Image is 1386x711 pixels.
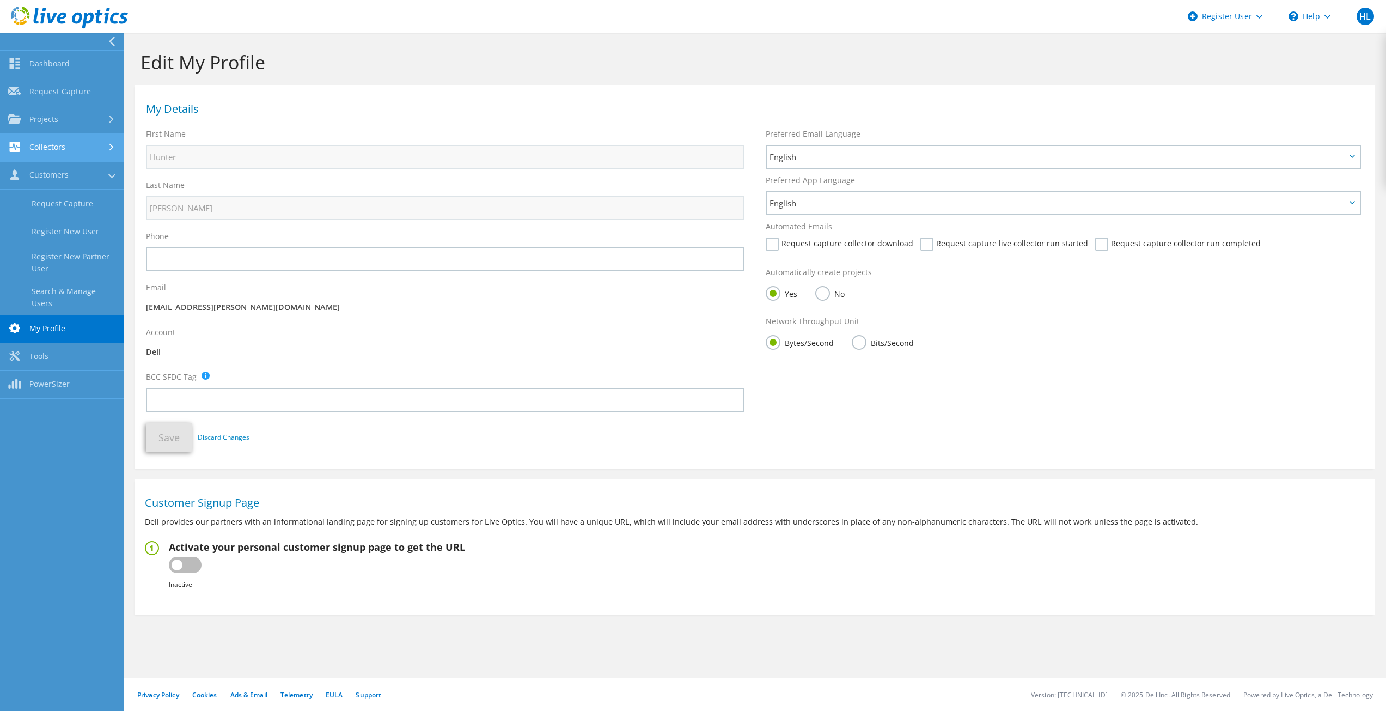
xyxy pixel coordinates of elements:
[137,690,179,700] a: Privacy Policy
[198,432,249,443] a: Discard Changes
[1289,11,1298,21] svg: \n
[766,316,859,327] label: Network Throughput Unit
[145,497,1360,508] h1: Customer Signup Page
[146,231,169,242] label: Phone
[766,129,860,139] label: Preferred Email Language
[146,327,175,338] label: Account
[766,238,913,251] label: Request capture collector download
[146,301,744,313] p: [EMAIL_ADDRESS][PERSON_NAME][DOMAIN_NAME]
[766,175,855,186] label: Preferred App Language
[852,335,914,349] label: Bits/Second
[146,372,197,382] label: BCC SFDC Tag
[766,286,797,300] label: Yes
[146,180,185,191] label: Last Name
[766,221,832,232] label: Automated Emails
[146,346,744,358] p: Dell
[169,541,465,553] h2: Activate your personal customer signup page to get the URL
[1243,690,1373,700] li: Powered by Live Optics, a Dell Technology
[1095,238,1261,251] label: Request capture collector run completed
[146,129,186,139] label: First Name
[920,238,1088,251] label: Request capture live collector run started
[230,690,267,700] a: Ads & Email
[770,197,1345,210] span: English
[146,282,166,293] label: Email
[280,690,313,700] a: Telemetry
[145,516,1365,528] p: Dell provides our partners with an informational landing page for signing up customers for Live O...
[770,150,1345,163] span: English
[766,335,834,349] label: Bytes/Second
[169,580,192,589] b: Inactive
[146,423,192,452] button: Save
[356,690,381,700] a: Support
[326,690,343,700] a: EULA
[766,267,872,278] label: Automatically create projects
[146,104,1359,114] h1: My Details
[1121,690,1230,700] li: © 2025 Dell Inc. All Rights Reserved
[1031,690,1108,700] li: Version: [TECHNICAL_ID]
[192,690,217,700] a: Cookies
[1357,8,1374,25] span: HL
[815,286,845,300] label: No
[141,51,1364,74] h1: Edit My Profile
